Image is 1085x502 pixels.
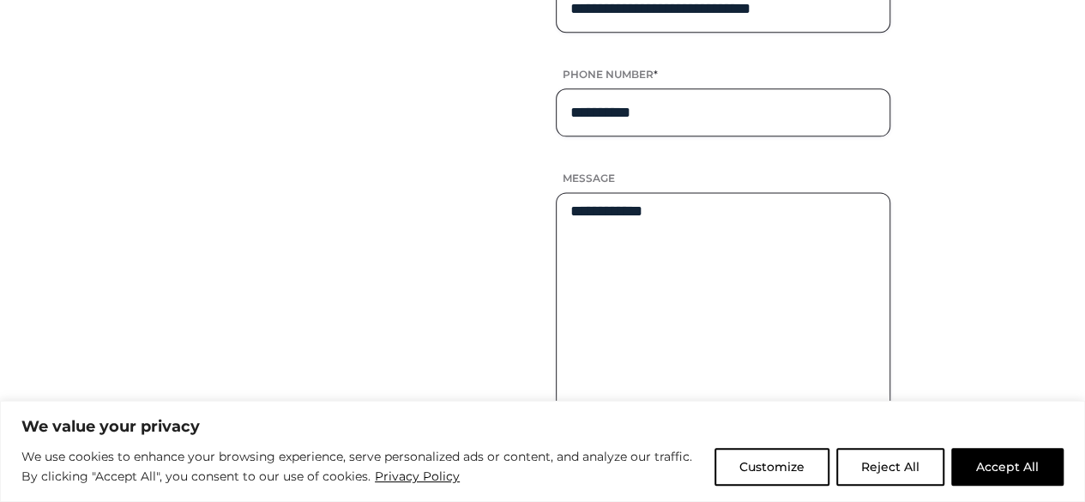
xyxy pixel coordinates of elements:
label: Phone number [556,67,890,82]
label: Message [556,171,890,185]
button: Customize [714,448,829,486]
button: Reject All [836,448,944,486]
button: Accept All [951,448,1064,486]
p: We use cookies to enhance your browsing experience, serve personalized ads or content, and analyz... [21,447,702,487]
a: Privacy Policy [374,466,461,487]
p: We value your privacy [21,416,1064,437]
